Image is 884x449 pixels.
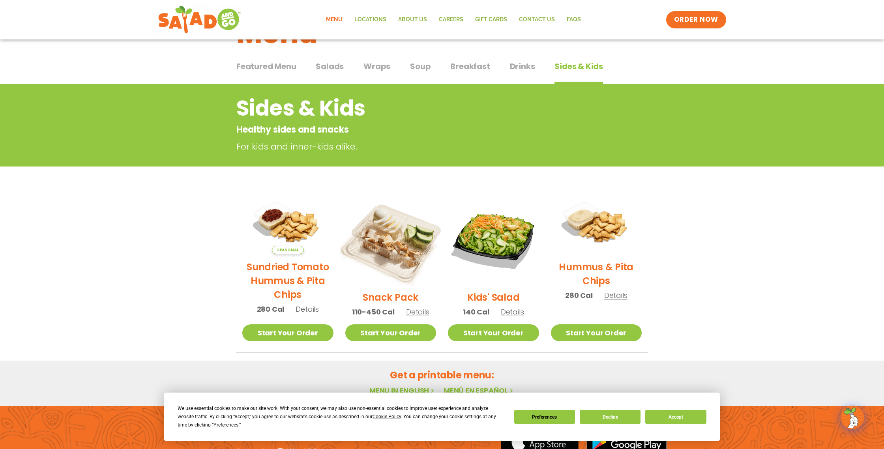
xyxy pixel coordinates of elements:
img: new-SAG-logo-768×292 [158,4,241,36]
a: Start Your Order [448,324,539,341]
span: Featured Menu [236,60,296,72]
span: Breakfast [450,60,490,72]
a: Start Your Order [242,324,333,341]
span: Wraps [363,60,390,72]
h2: Hummus & Pita Chips [551,260,642,288]
img: wpChatIcon [841,406,863,428]
span: Cookie Policy [373,414,401,419]
span: Sides & Kids [554,60,603,72]
img: Product photo for Hummus & Pita Chips [551,193,642,254]
a: Careers [433,11,469,29]
a: Contact Us [513,11,561,29]
span: 140 Cal [463,307,489,317]
a: Menu [320,11,348,29]
a: Menú en español [444,385,515,395]
img: Product photo for Snack Pack [337,185,444,292]
p: For kids and inner-kids alike. [236,140,588,153]
span: Salads [316,60,344,72]
a: Start Your Order [345,324,436,341]
span: 280 Cal [565,290,593,301]
div: Tabbed content [236,58,648,84]
a: Locations [348,11,392,29]
span: Preferences [214,422,238,428]
span: 110-450 Cal [352,307,395,317]
span: Seasonal [272,246,304,254]
span: Details [604,290,627,300]
div: Cookie Consent Prompt [164,393,720,441]
a: About Us [392,11,433,29]
a: FAQs [561,11,587,29]
p: Healthy sides and snacks [236,123,584,136]
a: Menu in English [369,385,436,395]
div: We use essential cookies to make our site work. With your consent, we may also use non-essential ... [178,404,504,429]
span: Details [501,307,524,317]
span: Drinks [510,60,535,72]
button: Preferences [514,410,575,424]
h2: Snack Pack [363,290,418,304]
h2: Sundried Tomato Hummus & Pita Chips [242,260,333,301]
h2: Get a printable menu: [236,368,648,382]
span: 280 Cal [257,304,285,314]
span: Details [296,304,319,314]
a: Start Your Order [551,324,642,341]
img: Product photo for Sundried Tomato Hummus & Pita Chips [242,193,333,254]
h2: Sides & Kids [236,92,584,124]
span: ORDER NOW [674,15,718,24]
button: Accept [645,410,706,424]
span: Details [406,307,429,317]
span: Soup [410,60,431,72]
nav: Menu [320,11,587,29]
a: ORDER NOW [666,11,726,28]
a: GIFT CARDS [469,11,513,29]
img: Product photo for Kids’ Salad [448,193,539,284]
h2: Kids' Salad [467,290,519,304]
button: Decline [580,410,641,424]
